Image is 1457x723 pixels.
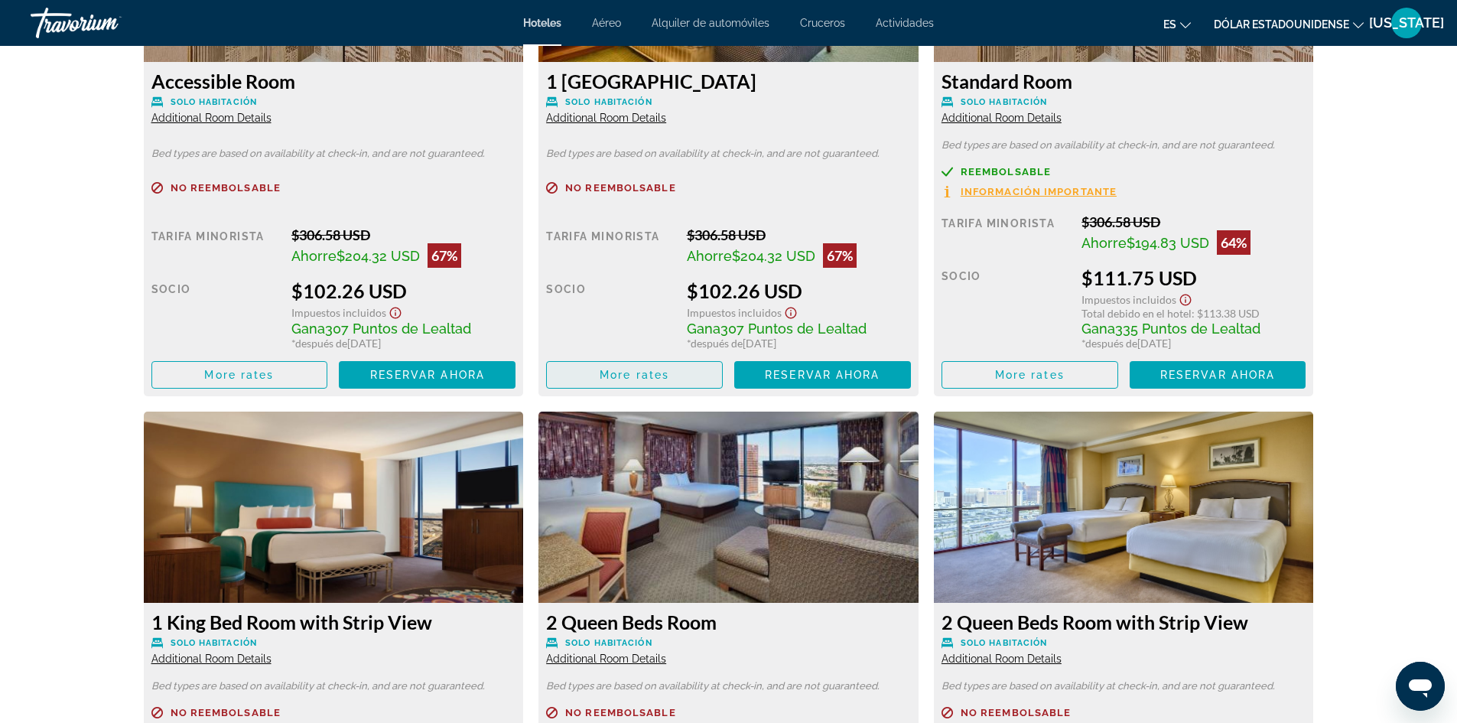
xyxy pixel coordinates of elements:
div: * [DATE] [687,337,911,350]
button: Cambiar moneda [1214,13,1364,35]
p: Bed types are based on availability at check-in, and are not guaranteed. [546,148,911,159]
div: * [DATE] [291,337,515,350]
a: Actividades [876,17,934,29]
span: 307 Puntos de Lealtad [325,321,471,337]
div: $306.58 USD [687,226,911,243]
p: Bed types are based on availability at check-in, and are not guaranteed. [942,681,1306,692]
span: Impuestos incluidos [1081,293,1176,306]
a: Alquiler de automóviles [652,17,769,29]
p: Bed types are based on availability at check-in, and are not guaranteed. [151,148,516,159]
p: Bed types are based on availability at check-in, and are not guaranteed. [546,681,911,692]
span: Additional Room Details [546,653,666,665]
button: More rates [151,361,328,389]
span: More rates [995,369,1065,381]
span: 307 Puntos de Lealtad [720,321,867,337]
div: 67% [823,243,857,268]
span: Solo habitación [171,97,258,107]
a: Reembolsable [942,166,1306,177]
span: Gana [1081,321,1115,337]
div: $306.58 USD [291,226,515,243]
div: 64% [1217,230,1250,255]
font: Dólar estadounidense [1214,18,1349,31]
span: More rates [204,369,274,381]
div: $102.26 USD [291,279,515,302]
a: Aéreo [592,17,621,29]
h3: 2 Queen Beds Room with Strip View [942,611,1306,633]
button: More rates [546,361,723,389]
div: $306.58 USD [1081,213,1306,230]
div: Tarifa Minorista [546,226,675,268]
div: Socio [151,279,280,350]
span: Solo habitación [961,638,1048,648]
span: $204.32 USD [732,248,815,264]
span: No reembolsable [565,183,676,193]
img: 2c9b34f0-b9b3-49bb-9539-a582a07fcf30.jpeg [144,412,524,603]
div: $111.75 USD [1081,266,1306,289]
span: Reembolsable [961,167,1051,177]
span: No reembolsable [171,708,281,718]
img: df2cf70a-5dae-4192-a1d7-5053c8aecc3c.jpeg [538,412,919,603]
span: Additional Room Details [151,653,272,665]
span: Gana [291,321,325,337]
span: Impuestos incluidos [291,306,386,319]
span: Ahorre [291,248,337,264]
a: Travorium [31,3,184,43]
button: Show Taxes and Fees disclaimer [782,302,800,320]
font: es [1163,18,1176,31]
button: Cambiar idioma [1163,13,1191,35]
div: * [DATE] [1081,337,1306,350]
span: No reembolsable [171,183,281,193]
button: Reservar ahora [734,361,911,389]
h3: Standard Room [942,70,1306,93]
span: Reservar ahora [765,369,880,381]
span: Reservar ahora [370,369,485,381]
span: Additional Room Details [151,112,272,124]
span: Solo habitación [961,97,1048,107]
p: Bed types are based on availability at check-in, and are not guaranteed. [151,681,516,692]
button: Show Taxes and Fees disclaimer [1176,289,1195,307]
h3: 2 Queen Beds Room [546,611,911,633]
span: $204.32 USD [337,248,420,264]
a: Cruceros [800,17,845,29]
button: Show Taxes and Fees disclaimer [386,302,405,320]
img: bf9badd3-979a-484c-a8de-f7105c557ae5.jpeg [934,412,1314,603]
div: Socio [546,279,675,350]
span: Solo habitación [565,97,652,107]
h3: 1 King Bed Room with Strip View [151,611,516,633]
a: Hoteles [523,17,561,29]
p: Bed types are based on availability at check-in, and are not guaranteed. [942,140,1306,151]
span: Total debido en el hotel [1081,307,1192,320]
span: Impuestos incluidos [687,306,782,319]
span: No reembolsable [961,708,1072,718]
div: : $113.38 USD [1081,307,1306,320]
div: $102.26 USD [687,279,911,302]
span: Reservar ahora [1160,369,1275,381]
span: Ahorre [1081,235,1127,251]
button: More rates [942,361,1118,389]
span: Ahorre [687,248,732,264]
div: Tarifa Minorista [151,226,280,268]
h3: Accessible Room [151,70,516,93]
span: Información importante [961,187,1117,197]
div: Tarifa Minorista [942,213,1070,255]
span: después de [691,337,743,350]
span: More rates [600,369,669,381]
font: [US_STATE] [1369,15,1444,31]
div: 67% [428,243,461,268]
button: Menú de usuario [1387,7,1426,39]
div: Socio [942,266,1070,350]
button: Reservar ahora [1130,361,1306,389]
h3: 1 [GEOGRAPHIC_DATA] [546,70,911,93]
span: $194.83 USD [1127,235,1209,251]
span: después de [1085,337,1137,350]
iframe: Botón para iniciar la ventana de mensajería [1396,662,1445,711]
span: Additional Room Details [546,112,666,124]
span: después de [295,337,347,350]
span: No reembolsable [565,708,676,718]
button: Reservar ahora [339,361,515,389]
span: Additional Room Details [942,112,1062,124]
